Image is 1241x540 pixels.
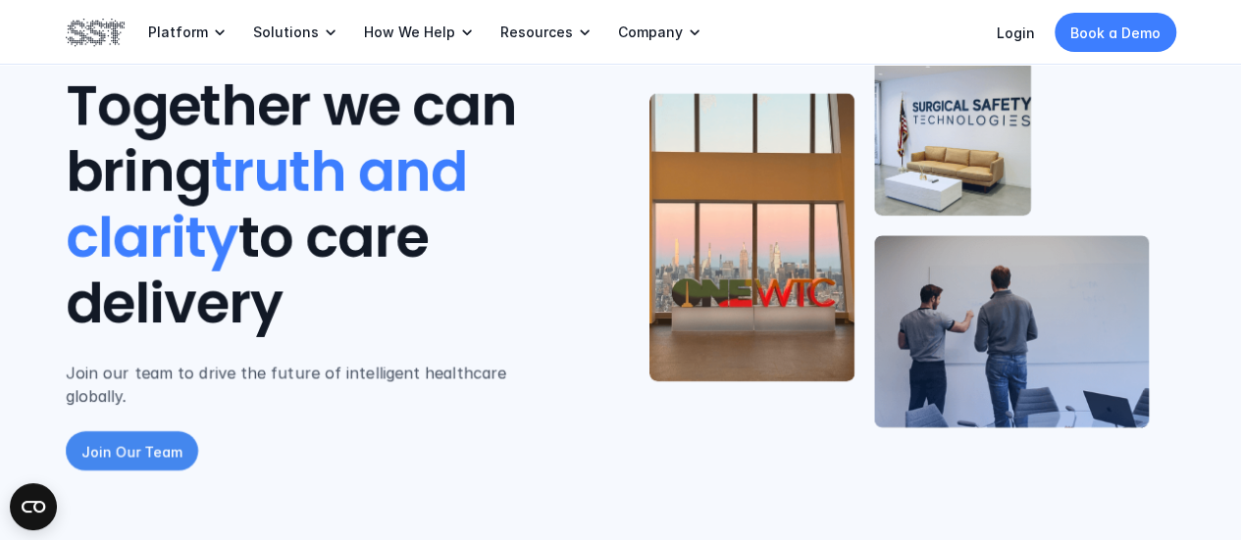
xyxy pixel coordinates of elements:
[997,25,1035,41] a: Login
[66,431,198,470] a: Join Our Team
[66,134,479,276] span: truth and clarity
[364,24,455,41] p: How We Help
[1055,13,1176,52] a: Book a Demo
[10,483,57,530] button: Open CMP widget
[148,24,208,41] p: Platform
[66,16,125,49] img: SST logo
[649,93,854,381] img: One World Trade Center office with NYC skyline in the background
[253,24,319,41] p: Solutions
[66,361,571,408] p: Join our team to drive the future of intelligent healthcare globally.
[618,24,683,41] p: Company
[1070,23,1161,43] p: Book a Demo
[81,441,182,462] p: Join Our Team
[500,24,573,41] p: Resources
[66,74,571,337] h1: Together we can bring to care delivery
